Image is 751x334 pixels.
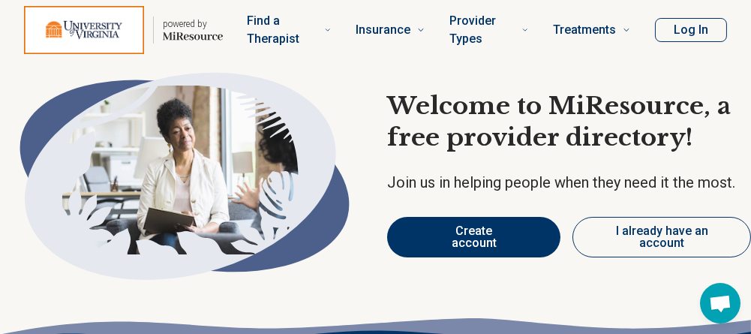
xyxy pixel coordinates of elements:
[387,172,751,193] p: Join us in helping people when they need it the most.
[24,6,223,54] a: Home page
[163,18,223,30] p: powered by
[572,217,751,257] button: I already have an account
[449,11,516,50] span: Provider Types
[700,283,740,323] div: Open chat
[387,91,751,153] h1: Welcome to MiResource, a free provider directory!
[655,18,727,42] button: Log In
[553,20,616,41] span: Treatments
[247,11,318,50] span: Find a Therapist
[387,217,561,257] button: Create account
[356,20,410,41] span: Insurance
